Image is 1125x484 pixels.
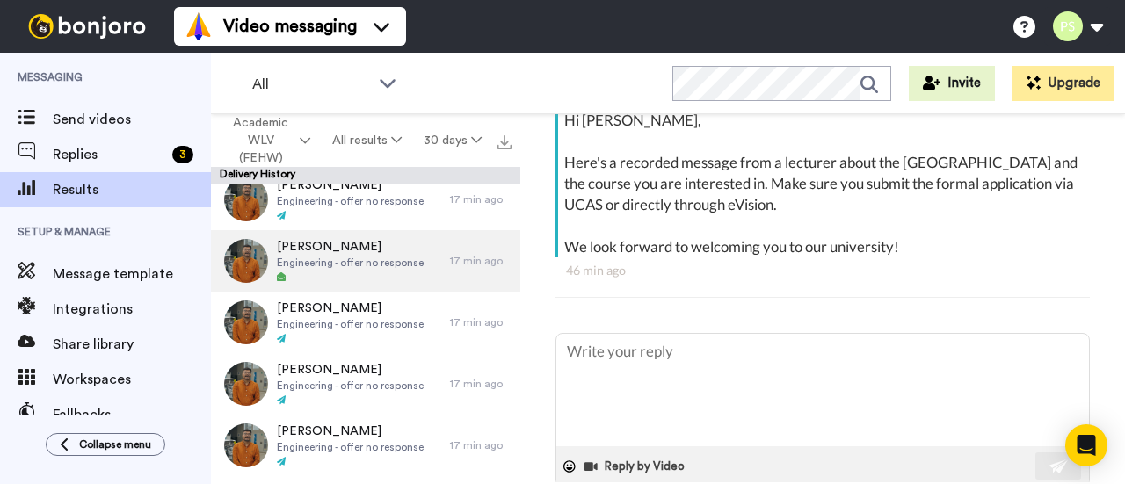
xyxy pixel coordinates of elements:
[450,315,512,329] div: 17 min ago
[566,262,1079,279] div: 46 min ago
[277,361,424,379] span: [PERSON_NAME]
[277,256,424,270] span: Engineering - offer no response
[450,438,512,452] div: 17 min ago
[211,167,520,184] div: Delivery History
[53,404,211,425] span: Fallbacks
[211,230,520,292] a: [PERSON_NAME]Engineering - offer no response17 min ago
[224,177,268,221] img: 9b5f5ed6-e688-4fb2-90c9-11a51c2b0a08-thumb.jpg
[450,192,512,206] div: 17 min ago
[53,179,211,200] span: Results
[277,440,424,454] span: Engineering - offer no response
[53,334,211,355] span: Share library
[225,114,296,167] span: Academic WLV (FEHW)
[412,125,492,156] button: 30 days
[909,66,995,101] button: Invite
[211,353,520,415] a: [PERSON_NAME]Engineering - offer no response17 min ago
[53,144,165,165] span: Replies
[1065,424,1107,466] div: Open Intercom Messenger
[211,415,520,476] a: [PERSON_NAME]Engineering - offer no response17 min ago
[277,238,424,256] span: [PERSON_NAME]
[53,299,211,320] span: Integrations
[224,300,268,344] img: 9b5f5ed6-e688-4fb2-90c9-11a51c2b0a08-thumb.jpg
[223,14,357,39] span: Video messaging
[21,14,153,39] img: bj-logo-header-white.svg
[322,125,413,156] button: All results
[450,377,512,391] div: 17 min ago
[277,300,424,317] span: [PERSON_NAME]
[277,423,424,440] span: [PERSON_NAME]
[583,453,690,480] button: Reply by Video
[224,239,268,283] img: 9b5f5ed6-e688-4fb2-90c9-11a51c2b0a08-thumb.jpg
[211,292,520,353] a: [PERSON_NAME]Engineering - offer no response17 min ago
[172,146,193,163] div: 3
[53,264,211,285] span: Message template
[450,254,512,268] div: 17 min ago
[211,169,520,230] a: [PERSON_NAME]Engineering - offer no response17 min ago
[214,107,322,174] button: Academic WLV (FEHW)
[1012,66,1114,101] button: Upgrade
[224,423,268,467] img: 9b5f5ed6-e688-4fb2-90c9-11a51c2b0a08-thumb.jpg
[185,12,213,40] img: vm-color.svg
[53,369,211,390] span: Workspaces
[277,379,424,393] span: Engineering - offer no response
[53,109,211,130] span: Send videos
[79,437,151,451] span: Collapse menu
[277,194,424,208] span: Engineering - offer no response
[1049,459,1069,473] img: send-white.svg
[497,135,512,149] img: export.svg
[564,110,1085,257] div: Hi [PERSON_NAME], Here's a recorded message from a lecturer about the [GEOGRAPHIC_DATA] and the c...
[252,74,370,95] span: All
[277,177,424,194] span: [PERSON_NAME]
[46,433,165,456] button: Collapse menu
[492,127,517,154] button: Export all results that match these filters now.
[224,362,268,406] img: 9b5f5ed6-e688-4fb2-90c9-11a51c2b0a08-thumb.jpg
[277,317,424,331] span: Engineering - offer no response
